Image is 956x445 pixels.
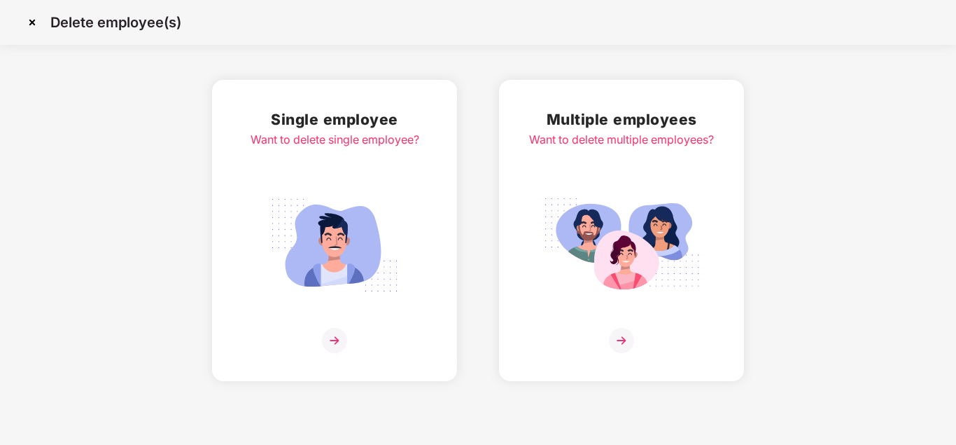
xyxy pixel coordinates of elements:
[529,108,714,131] h2: Multiple employees
[529,131,714,149] div: Want to delete multiple employees?
[609,328,634,353] img: svg+xml;base64,PHN2ZyB4bWxucz0iaHR0cDovL3d3dy53My5vcmcvMjAwMC9zdmciIHdpZHRoPSIzNiIgaGVpZ2h0PSIzNi...
[322,328,347,353] img: svg+xml;base64,PHN2ZyB4bWxucz0iaHR0cDovL3d3dy53My5vcmcvMjAwMC9zdmciIHdpZHRoPSIzNiIgaGVpZ2h0PSIzNi...
[256,191,413,300] img: svg+xml;base64,PHN2ZyB4bWxucz0iaHR0cDovL3d3dy53My5vcmcvMjAwMC9zdmciIGlkPSJTaW5nbGVfZW1wbG95ZWUiIH...
[251,108,419,131] h2: Single employee
[251,131,419,149] div: Want to delete single employee?
[50,14,181,31] p: Delete employee(s)
[543,191,700,300] img: svg+xml;base64,PHN2ZyB4bWxucz0iaHR0cDovL3d3dy53My5vcmcvMjAwMC9zdmciIGlkPSJNdWx0aXBsZV9lbXBsb3llZS...
[21,11,43,34] img: svg+xml;base64,PHN2ZyBpZD0iQ3Jvc3MtMzJ4MzIiIHhtbG5zPSJodHRwOi8vd3d3LnczLm9yZy8yMDAwL3N2ZyIgd2lkdG...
